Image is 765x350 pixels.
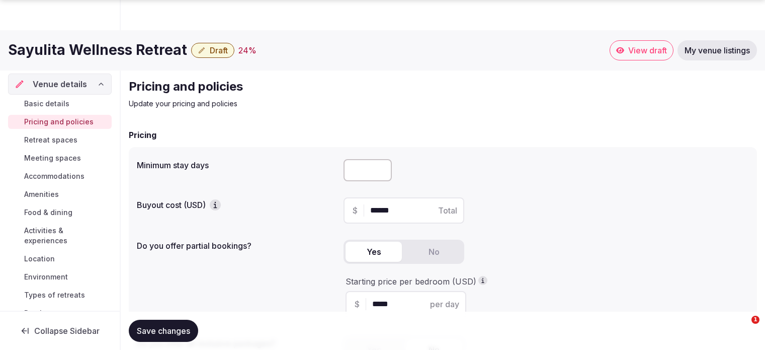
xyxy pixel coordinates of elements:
[137,242,335,250] label: Do you offer partial bookings?
[24,117,94,127] span: Pricing and policies
[8,169,112,183] a: Accommodations
[24,272,68,282] span: Environment
[430,298,459,310] span: per day
[346,276,747,287] div: Starting price per bedroom (USD)
[438,204,457,217] span: Total
[129,320,198,342] button: Save changes
[8,224,112,248] a: Activities & experiences
[137,161,335,169] label: Minimum stay days
[210,45,228,55] span: Draft
[751,316,759,324] span: 1
[137,199,335,211] label: Buyout cost (USD)
[210,199,221,211] button: Buyout cost (USD)
[24,290,85,300] span: Types of retreats
[8,97,112,111] a: Basic details
[33,78,87,90] span: Venue details
[129,129,156,141] h2: Pricing
[8,133,112,147] a: Retreat spaces
[24,308,60,318] span: Brochures
[8,151,112,165] a: Meeting spaces
[129,99,467,109] p: Update your pricing and policies
[8,320,112,342] button: Collapse Sidebar
[34,326,100,336] span: Collapse Sidebar
[628,45,667,55] span: View draft
[355,298,360,310] span: $
[8,252,112,266] a: Location
[677,40,757,60] a: My venue listings
[24,99,69,109] span: Basic details
[24,171,84,181] span: Accommodations
[238,44,257,56] button: 24%
[191,43,234,58] button: Draft
[731,316,755,340] iframe: Intercom live chat
[8,187,112,201] a: Amenities
[24,153,81,163] span: Meeting spaces
[406,242,462,262] button: No
[8,40,187,60] h1: Sayulita Wellness Retreat
[24,207,72,218] span: Food & dining
[137,326,190,336] span: Save changes
[346,242,402,262] button: Yes
[24,226,108,246] span: Activities & experiences
[24,189,59,199] span: Amenities
[24,135,77,145] span: Retreat spaces
[685,45,750,55] span: My venue listings
[24,254,55,264] span: Location
[610,40,673,60] a: View draft
[8,205,112,220] a: Food & dining
[8,115,112,129] a: Pricing and policies
[8,270,112,284] a: Environment
[8,306,112,320] a: Brochures
[8,288,112,302] a: Types of retreats
[353,204,358,217] span: $
[238,44,257,56] div: 24 %
[129,79,467,95] h2: Pricing and policies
